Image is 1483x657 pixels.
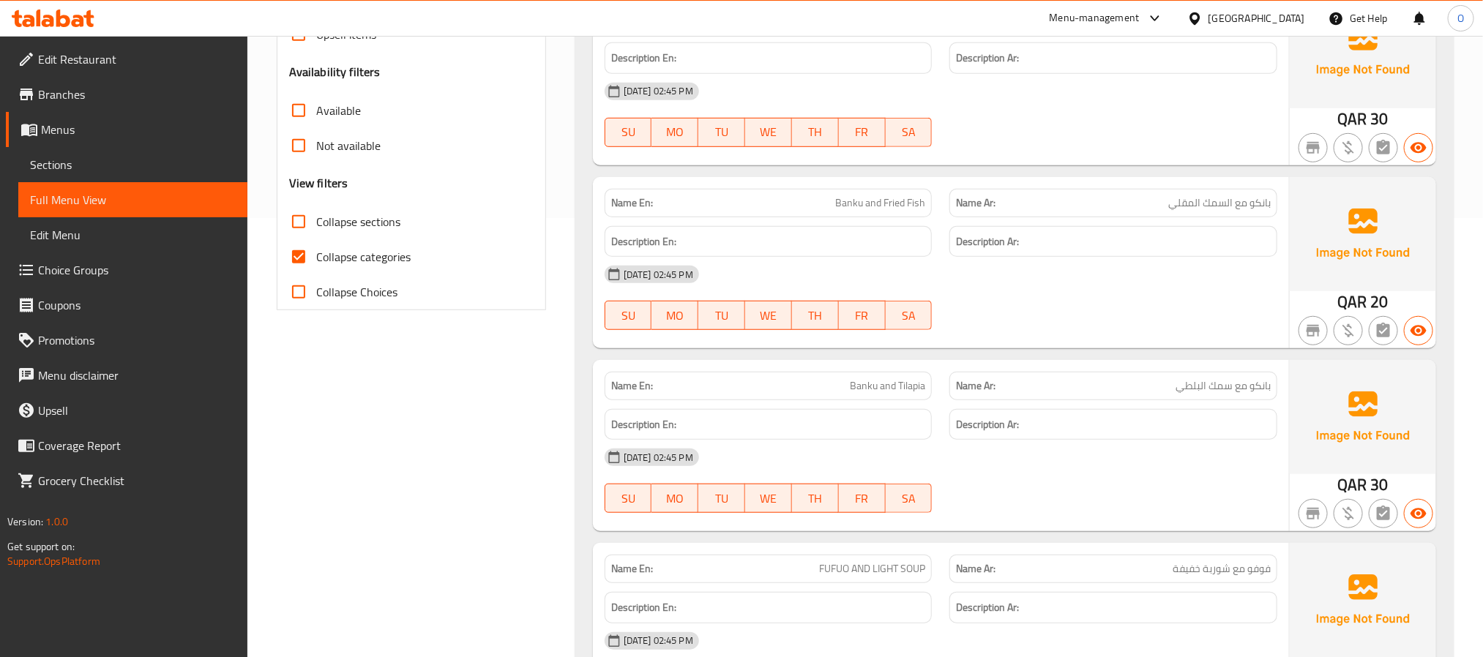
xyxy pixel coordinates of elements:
button: SU [605,301,652,330]
strong: Description En: [611,416,676,434]
button: Not has choices [1369,499,1398,528]
span: 30 [1370,105,1388,133]
button: WE [745,301,792,330]
img: Ae5nvW7+0k+MAAAAAElFTkSuQmCC [1290,543,1436,657]
button: Not has choices [1369,316,1398,345]
button: Not branch specific item [1299,133,1328,162]
button: TH [792,301,839,330]
span: [DATE] 02:45 PM [618,634,699,647]
img: Ae5nvW7+0k+MAAAAAElFTkSuQmCC [1290,360,1436,474]
span: WE [751,488,786,509]
strong: Description En: [611,233,676,251]
span: Collapse sections [316,213,400,230]
strong: Description Ar: [956,416,1019,434]
span: TU [704,488,739,509]
a: Branches [6,77,247,112]
span: TH [798,305,833,326]
button: SA [886,301,933,330]
span: O [1457,10,1464,26]
span: Upsell items [316,26,376,43]
button: SU [605,484,652,513]
strong: Description Ar: [956,49,1019,67]
a: Promotions [6,323,247,358]
div: Menu-management [1050,10,1140,27]
span: SA [892,121,927,143]
strong: Description Ar: [956,598,1019,617]
span: MO [657,488,692,509]
a: Coverage Report [6,428,247,463]
span: WE [751,305,786,326]
span: Upsell [38,402,236,419]
span: Sections [30,156,236,173]
button: MO [651,484,698,513]
a: Grocery Checklist [6,463,247,498]
button: Purchased item [1334,499,1363,528]
span: Banku and Tilapia [850,378,925,394]
span: FR [845,305,880,326]
button: FR [839,118,886,147]
span: Coverage Report [38,437,236,454]
strong: Name Ar: [956,561,995,577]
span: Promotions [38,331,236,349]
span: Version: [7,512,43,531]
span: Edit Menu [30,226,236,244]
h3: Availability filters [289,64,381,80]
button: SA [886,118,933,147]
a: Choice Groups [6,252,247,288]
a: Coupons [6,288,247,323]
button: Available [1404,316,1433,345]
button: WE [745,118,792,147]
span: Grocery Checklist [38,472,236,489]
a: Sections [18,147,247,182]
span: TH [798,488,833,509]
span: Get support on: [7,537,75,556]
button: TU [698,118,745,147]
button: MO [651,301,698,330]
strong: Name Ar: [956,378,995,394]
button: Not branch specific item [1299,499,1328,528]
span: 1.0.0 [45,512,68,531]
span: FR [845,121,880,143]
span: Collapse categories [316,248,411,266]
button: Purchased item [1334,133,1363,162]
a: Full Menu View [18,182,247,217]
strong: Name En: [611,195,653,211]
span: SU [611,488,646,509]
span: بانكو مع سمك البلطي [1176,378,1271,394]
span: فوفو مع شوربة خفيفة [1173,561,1271,577]
strong: Description En: [611,49,676,67]
button: TH [792,118,839,147]
a: Upsell [6,393,247,428]
a: Edit Restaurant [6,42,247,77]
button: Purchased item [1334,316,1363,345]
span: [DATE] 02:45 PM [618,451,699,465]
span: Not available [316,137,381,154]
button: SA [886,484,933,513]
a: Menus [6,112,247,147]
span: Coupons [38,296,236,314]
span: SU [611,305,646,326]
button: TH [792,484,839,513]
span: 20 [1370,288,1388,316]
span: [DATE] 02:45 PM [618,268,699,282]
span: Menu disclaimer [38,367,236,384]
strong: Description En: [611,598,676,617]
img: Ae5nvW7+0k+MAAAAAElFTkSuQmCC [1290,177,1436,291]
span: WE [751,121,786,143]
span: SU [611,121,646,143]
span: Edit Restaurant [38,50,236,68]
h3: View filters [289,175,348,192]
span: Banku and Fried Fish [835,195,925,211]
span: Choice Groups [38,261,236,279]
button: FR [839,301,886,330]
span: MO [657,305,692,326]
button: Not branch specific item [1299,316,1328,345]
span: QAR [1338,470,1367,499]
button: Available [1404,499,1433,528]
strong: Name En: [611,378,653,394]
span: TH [798,121,833,143]
span: [DATE] 02:45 PM [618,84,699,98]
span: 30 [1370,470,1388,499]
span: TU [704,305,739,326]
span: QAR [1338,288,1367,316]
